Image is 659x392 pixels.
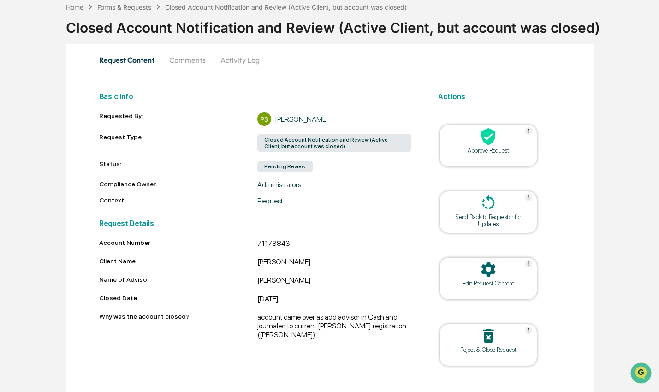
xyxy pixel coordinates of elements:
a: 🔎Data Lookup [6,130,62,147]
div: account came over as add advisor in Cash and journaled to current [PERSON_NAME] registration ([PE... [257,313,416,339]
div: Name of Advisor [99,276,257,283]
div: 71173843 [257,239,416,250]
div: Closed Account Notification and Review (Active Client, but account was closed) [257,134,411,152]
img: Help [525,194,532,201]
div: 🖐️ [9,117,17,125]
div: Requested By: [99,112,257,126]
div: 🔎 [9,135,17,142]
h2: Basic Info [99,92,416,101]
div: [PERSON_NAME] [257,257,416,268]
div: Home [66,3,83,11]
img: Help [525,327,532,334]
a: 🖐️Preclearance [6,113,63,129]
div: Forms & Requests [97,3,151,11]
span: Pylon [92,156,112,163]
div: Account Number [99,239,257,246]
span: Preclearance [18,116,59,125]
div: PS [257,112,271,126]
div: Closed Account Notification and Review (Active Client, but account was closed) [66,12,659,36]
p: How can we help? [9,19,168,34]
div: secondary tabs example [99,49,560,71]
div: Client Name [99,257,257,265]
div: Edit Request Content [447,280,530,287]
button: Request Content [99,49,162,71]
div: Request Type: [99,133,257,153]
iframe: Open customer support [629,362,654,386]
div: [PERSON_NAME] [275,115,328,124]
span: Attestations [76,116,114,125]
img: Help [525,260,532,267]
div: 🗄️ [67,117,74,125]
h2: Request Details [99,219,416,228]
h2: Actions [438,92,561,101]
div: Closed Date [99,294,257,302]
a: Powered byPylon [65,156,112,163]
div: Compliance Owner: [99,180,257,189]
div: Status: [99,160,257,173]
div: Closed Account Notification and Review (Active Client, but account was closed) [165,3,407,11]
div: Reject & Close Request [447,346,530,353]
a: 🗄️Attestations [63,113,118,129]
img: Help [525,127,532,135]
div: We're available if you need us! [31,80,117,87]
div: Context: [99,196,257,205]
div: [DATE] [257,294,416,305]
div: Pending Review [257,161,313,172]
div: Start new chat [31,71,151,80]
div: [PERSON_NAME] [257,276,416,287]
span: Data Lookup [18,134,58,143]
div: Request [257,196,416,205]
div: Send Back to Requestor for Updates [447,214,530,227]
button: Activity Log [213,49,267,71]
div: Why was the account closed? [99,313,257,335]
img: 1746055101610-c473b297-6a78-478c-a979-82029cc54cd1 [9,71,26,87]
button: Comments [162,49,213,71]
div: Administrators [257,180,416,189]
button: Start new chat [157,73,168,84]
div: Approve Request [447,147,530,154]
